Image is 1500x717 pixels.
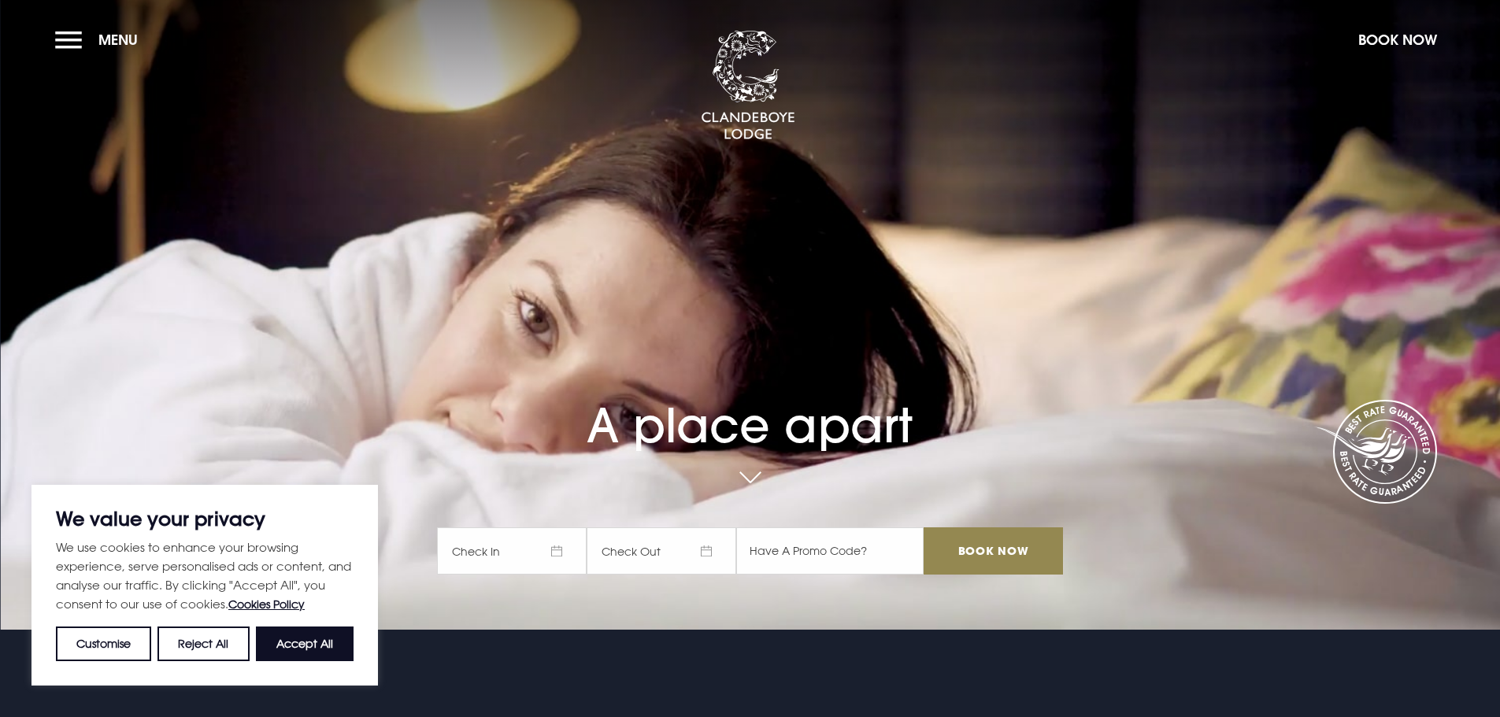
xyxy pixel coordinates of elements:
[55,23,146,57] button: Menu
[256,626,354,661] button: Accept All
[1350,23,1445,57] button: Book Now
[56,509,354,528] p: We value your privacy
[924,527,1062,575] input: Book Now
[736,527,924,575] input: Have A Promo Code?
[587,527,736,575] span: Check Out
[437,353,1062,453] h1: A place apart
[157,626,249,661] button: Reject All
[56,538,354,614] p: We use cookies to enhance your browsing experience, serve personalised ads or content, and analys...
[228,597,305,611] a: Cookies Policy
[98,31,138,49] span: Menu
[56,626,151,661] button: Customise
[701,31,795,141] img: Clandeboye Lodge
[31,485,378,686] div: We value your privacy
[437,527,587,575] span: Check In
